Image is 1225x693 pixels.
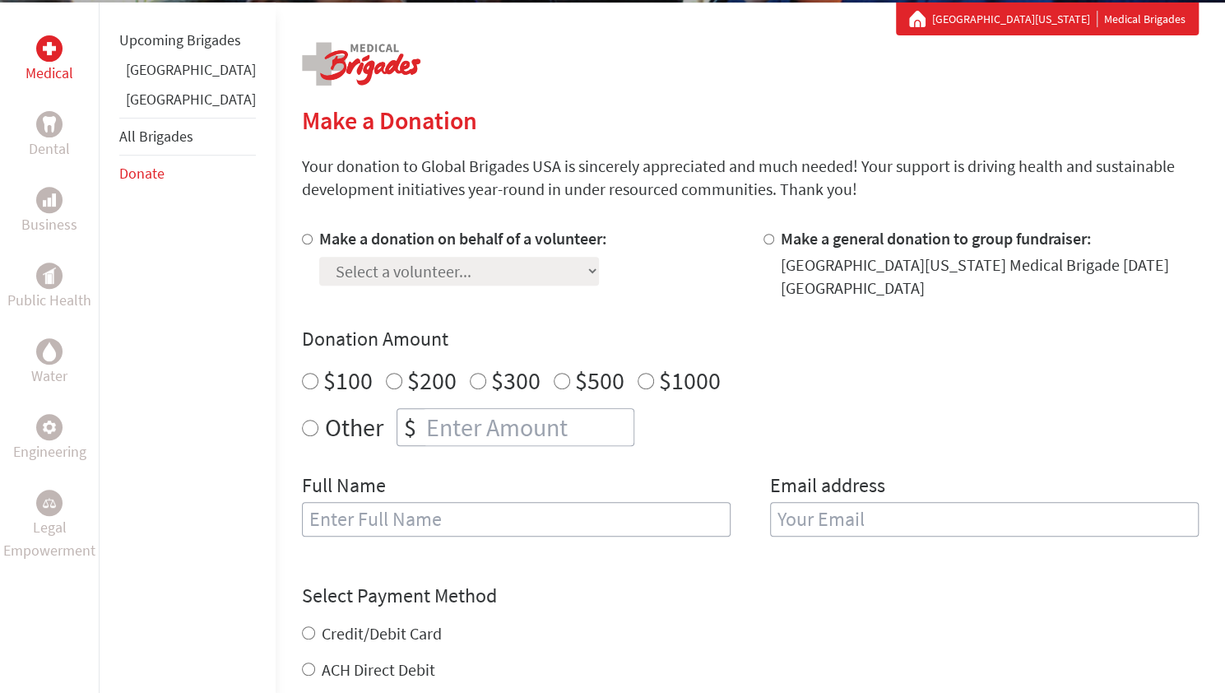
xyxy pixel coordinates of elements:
img: Medical [43,42,56,55]
img: Public Health [43,267,56,284]
p: Dental [29,137,70,160]
label: Full Name [302,472,386,502]
li: All Brigades [119,118,256,156]
div: [GEOGRAPHIC_DATA][US_STATE] Medical Brigade [DATE] [GEOGRAPHIC_DATA] [781,253,1199,300]
img: Business [43,193,56,207]
li: Guatemala [119,88,256,118]
label: $500 [575,365,624,396]
a: DentalDental [29,111,70,160]
h2: Make a Donation [302,105,1199,135]
label: $300 [491,365,541,396]
input: Enter Full Name [302,502,731,537]
label: Email address [770,472,885,502]
input: Enter Amount [423,409,633,445]
a: Public HealthPublic Health [7,263,91,312]
p: Medical [26,62,73,85]
div: Dental [36,111,63,137]
div: Legal Empowerment [36,490,63,516]
div: Medical Brigades [909,11,1186,27]
h4: Select Payment Method [302,583,1199,609]
p: Water [31,365,67,388]
a: Upcoming Brigades [119,30,241,49]
div: Engineering [36,414,63,440]
p: Public Health [7,289,91,312]
p: Business [21,213,77,236]
label: $1000 [659,365,721,396]
a: [GEOGRAPHIC_DATA][US_STATE] [932,11,1097,27]
li: Donate [119,156,256,192]
a: WaterWater [31,338,67,388]
a: Legal EmpowermentLegal Empowerment [3,490,95,562]
a: EngineeringEngineering [13,414,86,463]
img: Engineering [43,421,56,434]
a: [GEOGRAPHIC_DATA] [126,60,256,79]
div: Public Health [36,263,63,289]
label: Credit/Debit Card [322,623,442,644]
div: Business [36,187,63,213]
p: Engineering [13,440,86,463]
li: Upcoming Brigades [119,22,256,58]
img: Water [43,342,56,360]
a: BusinessBusiness [21,187,77,236]
label: $200 [407,365,457,396]
label: Other [325,408,383,446]
img: logo-medical.png [302,42,420,86]
label: $100 [323,365,373,396]
h4: Donation Amount [302,326,1199,352]
a: [GEOGRAPHIC_DATA] [126,90,256,109]
a: Donate [119,164,165,183]
p: Legal Empowerment [3,516,95,562]
label: Make a donation on behalf of a volunteer: [319,228,607,249]
p: Your donation to Global Brigades USA is sincerely appreciated and much needed! Your support is dr... [302,155,1199,201]
a: All Brigades [119,127,193,146]
a: MedicalMedical [26,35,73,85]
img: Dental [43,116,56,132]
input: Your Email [770,502,1199,537]
div: Medical [36,35,63,62]
li: Ghana [119,58,256,88]
label: ACH Direct Debit [322,659,435,680]
img: Legal Empowerment [43,498,56,508]
label: Make a general donation to group fundraiser: [781,228,1092,249]
div: $ [397,409,423,445]
div: Water [36,338,63,365]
